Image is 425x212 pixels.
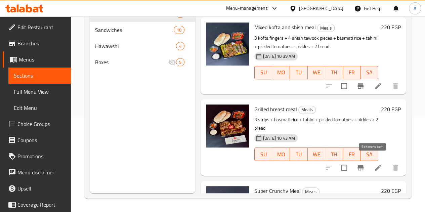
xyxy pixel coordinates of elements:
[14,72,66,80] span: Sections
[325,147,343,161] button: TH
[299,5,343,12] div: [GEOGRAPHIC_DATA]
[176,42,184,50] div: items
[360,66,378,79] button: SA
[272,147,290,161] button: MO
[328,68,340,77] span: TH
[290,66,308,79] button: TU
[90,3,195,73] nav: Menu sections
[352,160,369,176] button: Branch-specific-item
[95,58,168,66] span: Boxes
[302,187,320,196] div: Meals
[3,19,71,35] a: Edit Restaurant
[260,53,298,59] span: [DATE] 10:39 AM
[17,201,66,209] span: Coverage Report
[95,26,174,34] span: Sandwiches
[8,68,71,84] a: Sections
[343,66,361,79] button: FR
[206,104,249,147] img: Grilled breast meal
[317,24,334,32] span: Meals
[343,147,361,161] button: FR
[17,39,66,47] span: Branches
[260,135,298,141] span: [DATE] 10:43 AM
[3,148,71,164] a: Promotions
[3,132,71,148] a: Coupons
[293,150,305,159] span: TU
[176,58,184,66] div: items
[3,116,71,132] a: Choice Groups
[254,186,301,196] span: Super Crunchy Meal
[310,150,323,159] span: WE
[302,188,319,196] span: Meals
[226,4,267,12] div: Menu-management
[3,164,71,180] a: Menu disclaimer
[381,186,401,196] h6: 220 EGP
[8,84,71,100] a: Full Menu View
[272,66,290,79] button: MO
[414,5,416,12] span: A
[298,106,316,114] div: Meals
[328,150,340,159] span: TH
[308,66,326,79] button: WE
[90,38,195,54] div: Hawawshi4
[325,66,343,79] button: TH
[257,150,270,159] span: SU
[90,22,195,38] div: Sandwiches10
[176,59,184,66] span: 5
[17,152,66,160] span: Promotions
[299,106,315,114] span: Meals
[337,161,351,175] span: Select to update
[8,100,71,116] a: Edit Menu
[352,78,369,94] button: Branch-specific-item
[346,68,358,77] span: FR
[254,66,272,79] button: SU
[387,78,403,94] button: delete
[363,68,376,77] span: SA
[254,104,297,114] span: Grilled breast meal
[293,68,305,77] span: TU
[19,55,66,63] span: Menus
[254,116,378,132] p: 3 strips + basmati rice + tahini + pickled tomatoes + pickles + 2 bread
[387,160,403,176] button: delete
[3,180,71,197] a: Upsell
[360,147,378,161] button: SA
[3,35,71,51] a: Branches
[363,150,376,159] span: SA
[17,136,66,144] span: Coupons
[310,68,323,77] span: WE
[275,150,287,159] span: MO
[174,27,184,33] span: 10
[254,22,316,32] span: Mixed kofta and shish meal
[374,82,382,90] a: Edit menu item
[257,68,270,77] span: SU
[17,120,66,128] span: Choice Groups
[14,88,66,96] span: Full Menu View
[308,147,326,161] button: WE
[17,23,66,31] span: Edit Restaurant
[14,104,66,112] span: Edit Menu
[346,150,358,159] span: FR
[3,51,71,68] a: Menus
[17,184,66,193] span: Upsell
[95,42,176,50] span: Hawawshi
[254,147,272,161] button: SU
[275,68,287,77] span: MO
[176,43,184,49] span: 4
[90,54,195,70] div: Boxes5
[206,23,249,66] img: Mixed kofta and shish meal
[337,79,351,93] span: Select to update
[254,34,378,51] p: 3 kofta fingers + 4 shish tawook pieces + basmati rice + tahini + pickled tomatoes + pickles + 2 ...
[290,147,308,161] button: TU
[381,23,401,32] h6: 220 EGP
[381,104,401,114] h6: 220 EGP
[17,168,66,176] span: Menu disclaimer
